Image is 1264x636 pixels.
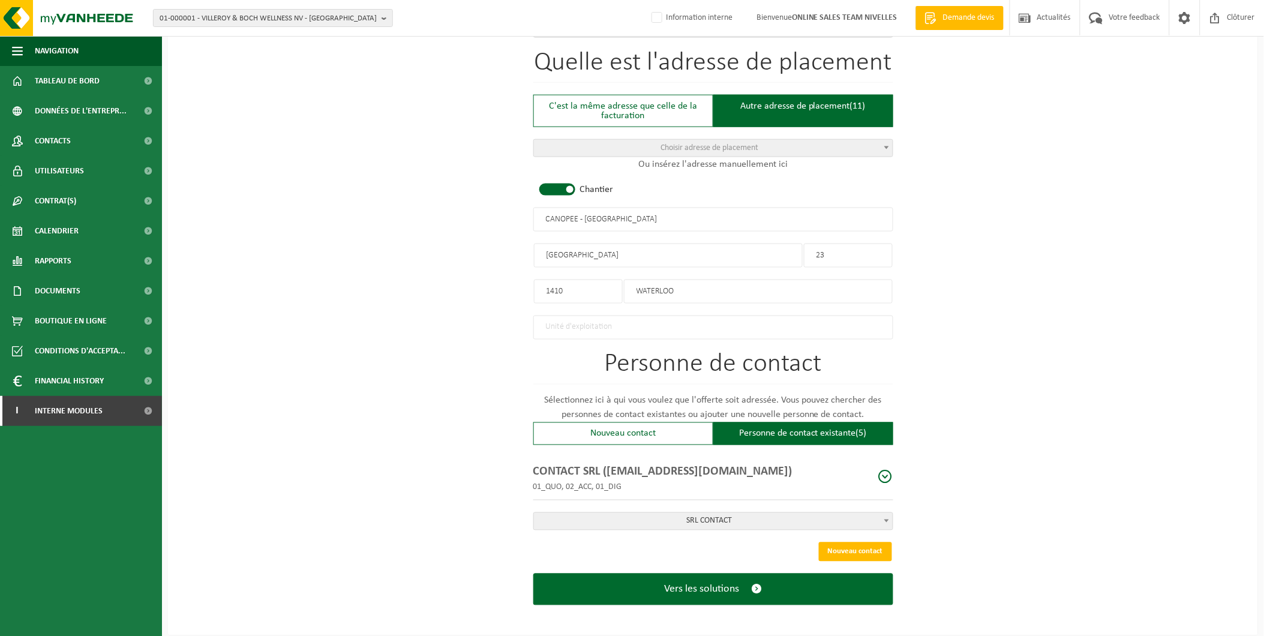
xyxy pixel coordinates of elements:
[580,185,614,194] label: Chantier
[35,216,79,246] span: Calendrier
[664,583,739,596] span: Vers les solutions
[533,422,713,445] div: Nouveau contact
[533,208,893,232] input: Nom
[713,422,893,445] div: Personne de contact existante
[35,336,125,366] span: Conditions d'accepta...
[533,481,792,494] p: 01_QUO, 02_ACC, 01_DIG
[35,396,103,426] span: Interne modules
[153,9,393,27] button: 01-000001 - VILLEROY & BOCH WELLNESS NV - [GEOGRAPHIC_DATA]
[533,50,893,83] h1: Quelle est l'adresse de placement
[35,186,76,216] span: Contrat(s)
[35,126,71,156] span: Contacts
[35,246,71,276] span: Rapports
[804,244,893,268] input: Numéro
[792,13,897,22] strong: ONLINE SALES TEAM NIVELLES
[160,10,377,28] span: 01-000001 - VILLEROY & BOCH WELLNESS NV - [GEOGRAPHIC_DATA]
[534,244,803,268] input: Rue
[649,9,732,27] label: Information interne
[713,95,893,127] div: Autre adresse de placement
[533,157,893,172] p: Ou insérez l'adresse manuellement ici
[915,6,1004,30] a: Demande devis
[819,542,892,562] button: Nouveau contact
[533,574,893,605] button: Vers les solutions
[533,316,893,340] input: Unité d'exploitation
[850,101,866,111] span: (11)
[533,394,893,422] p: Sélectionnez ici à qui vous voulez que l'offerte soit adressée. Vous pouvez chercher des personne...
[12,396,23,426] span: I
[35,156,84,186] span: Utilisateurs
[35,306,107,336] span: Boutique en ligne
[856,429,867,439] span: (5)
[534,280,623,304] input: code postal
[35,96,127,126] span: Données de l'entrepr...
[533,463,792,481] p: CONTACT SRL ([EMAIL_ADDRESS][DOMAIN_NAME])
[624,280,893,304] input: Ville
[660,143,758,152] span: Choisir adresse de placement
[533,95,713,127] div: C'est la même adresse que celle de la facturation
[940,12,998,24] span: Demande devis
[534,513,893,530] span: SRL CONTACT
[35,36,79,66] span: Navigation
[533,512,893,530] span: SRL CONTACT
[35,366,104,396] span: Financial History
[35,66,100,96] span: Tableau de bord
[35,276,80,306] span: Documents
[533,352,893,385] h1: Personne de contact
